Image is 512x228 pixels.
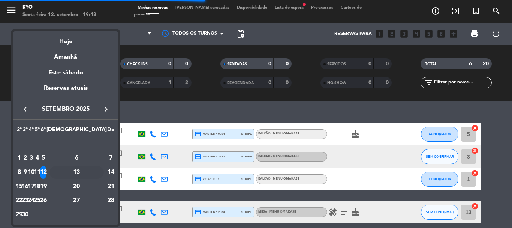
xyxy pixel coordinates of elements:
td: 2 de setembro de 2025 [22,151,28,166]
div: 18 [34,180,40,193]
div: 27 [49,195,104,207]
td: 18 de setembro de 2025 [34,180,40,194]
div: 12 [40,166,46,179]
td: 11 de setembro de 2025 [34,165,40,180]
td: SET [16,137,115,151]
td: 1 de setembro de 2025 [16,151,22,166]
td: 25 de setembro de 2025 [34,194,40,208]
div: 22 [16,195,22,207]
div: 28 [107,195,115,207]
td: 7 de setembro de 2025 [107,151,115,166]
td: 16 de setembro de 2025 [22,180,28,194]
div: 10 [28,166,34,179]
div: 15 [16,180,22,193]
td: 15 de setembro de 2025 [16,180,22,194]
div: Amanhã [13,47,118,62]
i: keyboard_arrow_left [21,105,30,114]
div: 30 [22,208,28,221]
div: 14 [107,166,115,179]
td: 17 de setembro de 2025 [28,180,34,194]
th: Quinta-feira [34,125,40,137]
th: Terça-feira [22,125,28,137]
div: 26 [40,195,46,207]
div: 16 [22,180,28,193]
td: 3 de setembro de 2025 [28,151,34,166]
td: 28 de setembro de 2025 [107,194,115,208]
div: 2 [22,152,28,165]
div: 24 [28,195,34,207]
td: 9 de setembro de 2025 [22,165,28,180]
td: 14 de setembro de 2025 [107,165,115,180]
th: Domingo [107,125,115,137]
i: keyboard_arrow_right [102,105,111,114]
div: 13 [49,166,104,179]
span: setembro 2025 [32,104,99,114]
button: keyboard_arrow_right [99,104,113,114]
td: 21 de setembro de 2025 [107,180,115,194]
td: 5 de setembro de 2025 [40,151,46,166]
div: 21 [107,180,115,193]
th: Quarta-feira [28,125,34,137]
td: 24 de setembro de 2025 [28,194,34,208]
div: 11 [34,166,40,179]
div: 8 [16,166,22,179]
div: 25 [34,195,40,207]
td: 6 de setembro de 2025 [46,151,107,166]
div: 1 [16,152,22,165]
div: 19 [40,180,46,193]
div: 29 [16,208,22,221]
div: 17 [28,180,34,193]
td: 22 de setembro de 2025 [16,194,22,208]
th: Segunda-feira [16,125,22,137]
td: 26 de setembro de 2025 [40,194,46,208]
div: 5 [40,152,46,165]
div: 4 [34,152,40,165]
div: Reservas atuais [13,83,118,99]
th: Sexta-feira [40,125,46,137]
button: keyboard_arrow_left [18,104,32,114]
td: 12 de setembro de 2025 [40,165,46,180]
td: 30 de setembro de 2025 [22,208,28,222]
div: 7 [107,152,115,165]
div: Hoje [13,31,118,47]
div: 6 [49,152,104,165]
div: Este sábado [13,62,118,83]
td: 23 de setembro de 2025 [22,194,28,208]
td: 8 de setembro de 2025 [16,165,22,180]
div: 23 [22,195,28,207]
div: 20 [49,180,104,193]
th: Sábado [46,125,107,137]
td: 20 de setembro de 2025 [46,180,107,194]
td: 27 de setembro de 2025 [46,194,107,208]
td: 10 de setembro de 2025 [28,165,34,180]
td: 29 de setembro de 2025 [16,208,22,222]
td: 19 de setembro de 2025 [40,180,46,194]
div: 3 [28,152,34,165]
div: 9 [22,166,28,179]
td: 4 de setembro de 2025 [34,151,40,166]
td: 13 de setembro de 2025 [46,165,107,180]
